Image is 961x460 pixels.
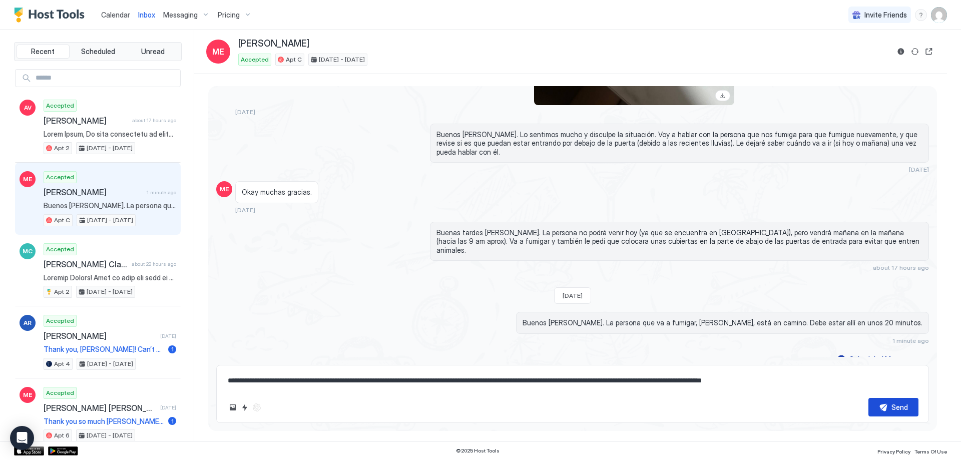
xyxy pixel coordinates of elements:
span: [DATE] [563,292,583,299]
div: menu [915,9,927,21]
button: Scheduled Messages [836,352,929,366]
span: Accepted [46,388,74,397]
a: Calendar [101,10,130,20]
a: Host Tools Logo [14,8,89,23]
span: [PERSON_NAME] [PERSON_NAME] [44,403,156,413]
span: [DATE] - [DATE] [87,144,133,153]
span: Lorem Ipsum, Do sita consectetu ad elits doeiusmod, tempori utlabor et dolo magn al eni ADMI VEN ... [44,130,176,139]
div: Open Intercom Messenger [10,426,34,450]
div: User profile [931,7,947,23]
span: Apt C [286,55,302,64]
button: Recent [17,45,70,59]
span: 1 [171,345,174,353]
span: Apt 6 [54,431,70,440]
span: Buenos [PERSON_NAME]. La persona que va a fumigar, [PERSON_NAME], está en camino. Debe estar allí... [44,201,176,210]
span: © 2025 Host Tools [456,447,500,454]
span: Messaging [163,11,198,20]
span: AV [24,103,32,112]
span: Accepted [46,101,74,110]
span: about 17 hours ago [873,264,929,271]
span: Scheduled [81,47,115,56]
a: App Store [14,446,44,455]
span: Accepted [46,316,74,325]
div: Scheduled Messages [849,354,917,364]
span: Buenas tardes [PERSON_NAME]. La persona no podrá venir hoy (ya que se encuentra en [GEOGRAPHIC_DA... [436,228,922,255]
div: tab-group [14,42,182,61]
span: 1 minute ago [147,189,176,196]
span: Buenos [PERSON_NAME]. Lo sentimos mucho y disculpe la situación. Voy a hablar con la persona que ... [436,130,922,157]
span: Accepted [46,173,74,182]
span: [PERSON_NAME] [44,187,143,197]
span: Apt 4 [54,359,70,368]
span: 1 minute ago [892,337,929,344]
span: Terms Of Use [914,448,947,454]
span: Loremip Dolors! Amet co adip eli sedd ei temp in utlabo etd MAGNAAL enima minimveni qu nos Exer U... [44,273,176,282]
span: ME [23,390,32,399]
a: Terms Of Use [914,445,947,456]
span: Inbox [138,11,155,19]
span: [PERSON_NAME] Class [44,259,128,269]
span: [DATE] - [DATE] [319,55,365,64]
span: ME [212,46,224,58]
span: [DATE] [909,166,929,173]
a: Inbox [138,10,155,20]
span: Unread [141,47,165,56]
span: Okay muchas gracias. [242,188,312,197]
button: Reservation information [895,46,907,58]
span: Accepted [46,245,74,254]
span: Thank you, [PERSON_NAME]! Can’t wait to come back! [44,345,164,354]
span: Calendar [101,11,130,19]
span: 1 [171,417,174,425]
input: Input Field [32,70,180,87]
span: [PERSON_NAME] [238,38,309,50]
button: Open reservation [923,46,935,58]
span: [DATE] [235,206,255,214]
button: Unread [126,45,179,59]
span: Apt 2 [54,144,70,153]
span: MC [23,247,33,256]
span: ME [220,185,229,194]
span: [PERSON_NAME] [44,331,156,341]
span: [DATE] - [DATE] [87,216,133,225]
span: Privacy Policy [877,448,910,454]
span: AR [24,318,32,327]
span: [DATE] [160,333,176,339]
span: Apt C [54,216,70,225]
span: Invite Friends [864,11,907,20]
button: Upload image [227,401,239,413]
div: Send [891,402,908,412]
a: Download [715,90,730,101]
button: Quick reply [239,401,251,413]
span: Apt 2 [54,287,70,296]
span: [DATE] - [DATE] [87,287,133,296]
span: [DATE] - [DATE] [87,359,133,368]
span: ME [23,175,32,184]
span: Accepted [241,55,269,64]
span: [DATE] [235,108,255,116]
span: [DATE] [160,404,176,411]
span: Recent [31,47,55,56]
button: Scheduled [72,45,125,59]
span: [DATE] - [DATE] [87,431,133,440]
span: Pricing [218,11,240,20]
span: about 17 hours ago [132,117,176,124]
button: Sync reservation [909,46,921,58]
span: Thank you so much [PERSON_NAME]! My family and I had such a great time and your apartments are be... [44,417,164,426]
span: about 22 hours ago [132,261,176,267]
a: Google Play Store [48,446,78,455]
span: Buenos [PERSON_NAME]. La persona que va a fumigar, [PERSON_NAME], está en camino. Debe estar allí... [523,318,922,327]
button: Send [868,398,918,416]
span: [PERSON_NAME] [44,116,128,126]
a: Privacy Policy [877,445,910,456]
